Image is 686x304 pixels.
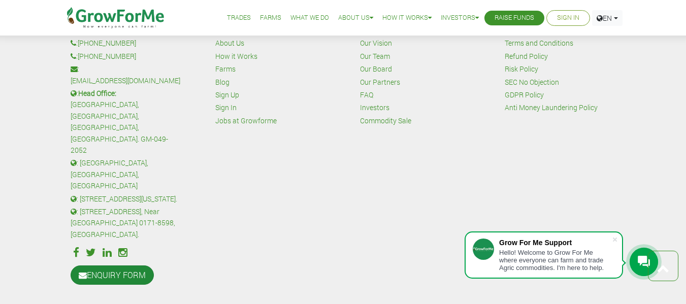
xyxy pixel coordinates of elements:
[71,51,182,62] p: :
[495,13,534,23] a: Raise Funds
[441,13,479,23] a: Investors
[499,239,612,247] div: Grow For Me Support
[215,63,236,75] a: Farms
[360,77,400,88] a: Our Partners
[215,38,244,49] a: About Us
[360,89,373,100] a: FAQ
[338,13,373,23] a: About Us
[360,51,390,62] a: Our Team
[71,63,182,86] p: :
[227,13,251,23] a: Trades
[71,206,182,240] p: : [STREET_ADDRESS], Near [GEOGRAPHIC_DATA] 0171-8598, [GEOGRAPHIC_DATA].
[505,77,559,88] a: SEC No Objection
[360,38,392,49] a: Our Vision
[71,265,154,285] a: ENQUIRY FORM
[215,51,257,62] a: How it Works
[505,89,544,100] a: GDPR Policy
[78,88,116,98] b: Head Office:
[505,51,548,62] a: Refund Policy
[71,193,182,205] p: : [STREET_ADDRESS][US_STATE].
[78,38,136,49] a: [PHONE_NUMBER]
[360,63,392,75] a: Our Board
[215,102,237,113] a: Sign In
[215,77,230,88] a: Blog
[215,115,277,126] a: Jobs at Growforme
[260,13,281,23] a: Farms
[499,249,612,272] div: Hello! Welcome to Grow For Me where everyone can farm and trade Agric commodities. I'm here to help.
[557,13,579,23] a: Sign In
[382,13,432,23] a: How it Works
[360,102,389,113] a: Investors
[290,13,329,23] a: What We Do
[505,38,573,49] a: Terms and Conditions
[71,75,180,86] a: [EMAIL_ADDRESS][DOMAIN_NAME]
[360,115,411,126] a: Commodity Sale
[71,38,182,49] p: :
[78,51,136,62] a: [PHONE_NUMBER]
[592,10,623,26] a: EN
[71,88,182,156] p: : [GEOGRAPHIC_DATA], [GEOGRAPHIC_DATA], [GEOGRAPHIC_DATA], [GEOGRAPHIC_DATA]. GM-049-2052
[215,89,239,100] a: Sign Up
[71,157,182,191] p: : [GEOGRAPHIC_DATA], [GEOGRAPHIC_DATA], [GEOGRAPHIC_DATA]
[505,102,598,113] a: Anti Money Laundering Policy
[505,63,538,75] a: Risk Policy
